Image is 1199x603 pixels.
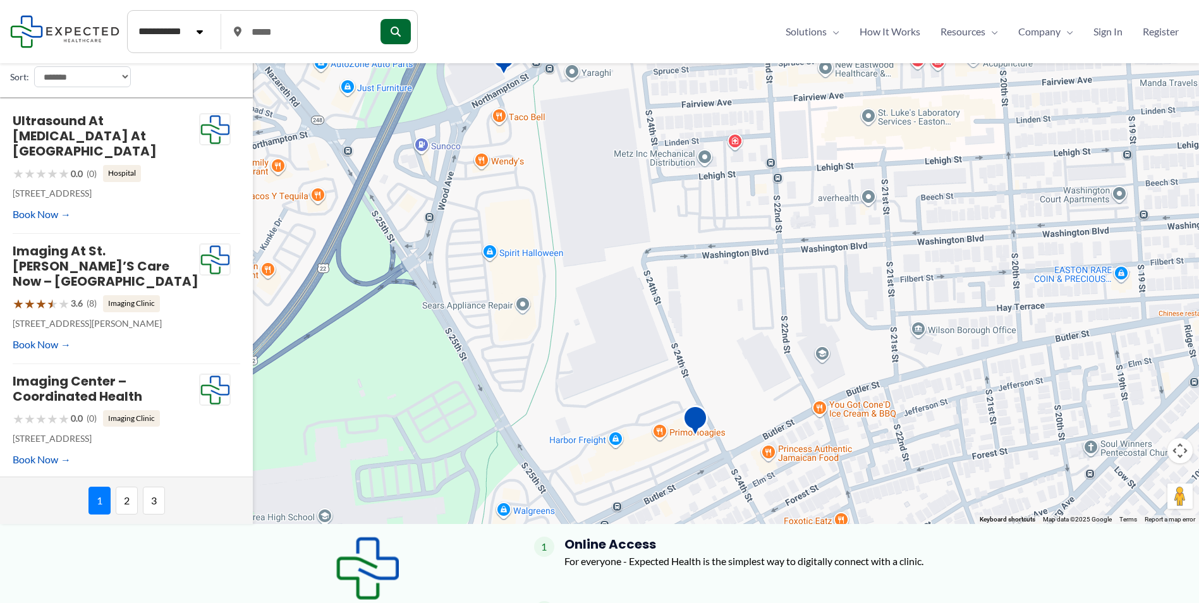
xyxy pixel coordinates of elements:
[24,407,35,430] span: ★
[71,295,83,312] span: 3.6
[87,295,97,312] span: (8)
[534,537,554,557] span: 1
[1167,484,1193,509] button: Drag Pegman onto the map to open Street View
[1083,22,1133,41] a: Sign In
[13,315,199,332] p: [STREET_ADDRESS][PERSON_NAME]
[860,22,920,41] span: How It Works
[13,292,24,315] span: ★
[13,162,24,185] span: ★
[200,114,230,145] img: Expected Healthcare Logo
[103,410,160,427] span: Imaging Clinic
[1093,22,1123,41] span: Sign In
[103,165,141,181] span: Hospital
[13,430,199,447] p: [STREET_ADDRESS]
[776,22,849,41] a: SolutionsMenu Toggle
[827,22,839,41] span: Menu Toggle
[116,487,138,515] span: 2
[58,162,70,185] span: ★
[849,22,930,41] a: How It Works
[564,552,923,571] p: For everyone - Expected Health is the simplest way to digitally connect with a clinic.
[47,162,58,185] span: ★
[13,205,71,224] a: Book Now
[47,407,58,430] span: ★
[200,374,230,406] img: Expected Healthcare Logo
[336,537,399,600] img: Expected Healthcare Logo
[13,372,142,405] a: Imaging Center – Coordinated Health
[35,162,47,185] span: ★
[143,487,165,515] span: 3
[786,22,827,41] span: Solutions
[13,112,157,160] a: Ultrasound at [MEDICAL_DATA] at [GEOGRAPHIC_DATA]
[1008,22,1083,41] a: CompanyMenu Toggle
[1133,22,1189,41] a: Register
[24,162,35,185] span: ★
[58,292,70,315] span: ★
[71,166,83,182] span: 0.0
[47,292,58,315] span: ★
[87,410,97,427] span: (0)
[980,515,1035,524] button: Keyboard shortcuts
[1119,516,1137,523] a: Terms (opens in new tab)
[1143,22,1179,41] span: Register
[1145,516,1195,523] a: Report a map error
[24,292,35,315] span: ★
[13,185,199,202] p: [STREET_ADDRESS]
[13,335,71,354] a: Book Now
[103,295,160,312] span: Imaging Clinic
[564,537,923,552] h4: Online Access
[492,47,515,79] div: X-ray at Health Center at Easton
[35,407,47,430] span: ★
[13,242,198,290] a: Imaging at St. [PERSON_NAME]’s Care Now – [GEOGRAPHIC_DATA]
[13,450,71,469] a: Book Now
[58,407,70,430] span: ★
[35,292,47,315] span: ★
[10,15,119,47] img: Expected Healthcare Logo - side, dark font, small
[88,487,111,515] span: 1
[1043,516,1112,523] span: Map data ©2025 Google
[71,410,83,427] span: 0.0
[683,405,708,440] div: Easton Hospital Imaging Center
[940,22,985,41] span: Resources
[1167,438,1193,463] button: Map camera controls
[10,69,29,85] label: Sort:
[1018,22,1061,41] span: Company
[985,22,998,41] span: Menu Toggle
[13,407,24,430] span: ★
[200,244,230,276] img: Expected Healthcare Logo
[1061,22,1073,41] span: Menu Toggle
[87,166,97,182] span: (0)
[930,22,1008,41] a: ResourcesMenu Toggle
